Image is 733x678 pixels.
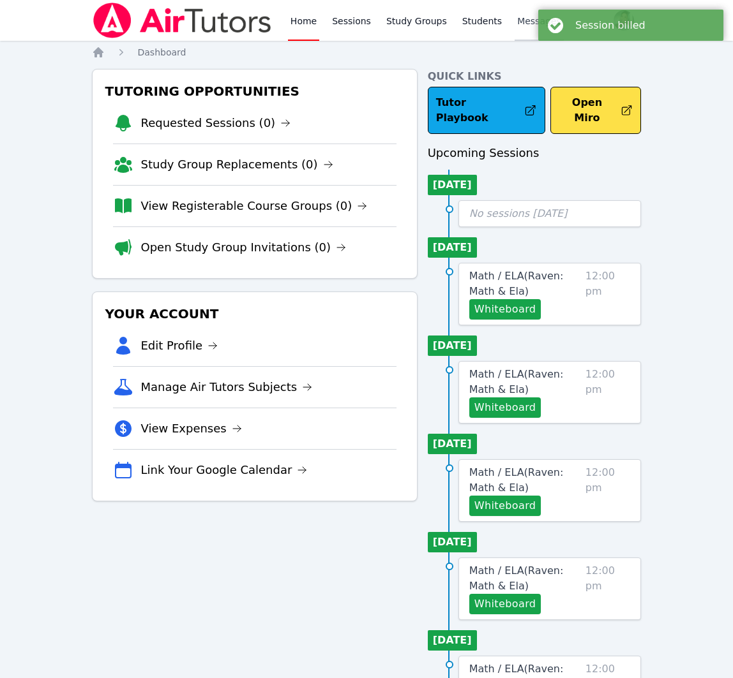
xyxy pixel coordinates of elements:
[141,239,347,256] a: Open Study Group Invitations (0)
[469,299,541,320] button: Whiteboard
[469,465,580,496] a: Math / ELA(Raven: Math & Ela)
[141,337,218,355] a: Edit Profile
[428,335,477,356] li: [DATE]
[428,175,477,195] li: [DATE]
[469,207,568,219] span: No sessions [DATE]
[428,87,545,134] a: Tutor Playbook
[469,269,580,299] a: Math / ELA(Raven: Math & Ela)
[141,420,242,438] a: View Expenses
[92,3,273,38] img: Air Tutors
[469,368,564,395] span: Math / ELA ( Raven: Math & Ela )
[469,564,564,592] span: Math / ELA ( Raven: Math & Ela )
[469,563,580,594] a: Math / ELA(Raven: Math & Ela)
[428,630,477,651] li: [DATE]
[141,378,313,396] a: Manage Air Tutors Subjects
[586,465,631,516] span: 12:00 pm
[469,367,580,397] a: Math / ELA(Raven: Math & Ela)
[428,69,642,84] h4: Quick Links
[586,269,631,320] span: 12:00 pm
[517,15,561,27] span: Messages
[141,156,333,173] a: Study Group Replacements (0)
[428,532,477,552] li: [DATE]
[138,47,186,57] span: Dashboard
[428,237,477,258] li: [DATE]
[138,46,186,59] a: Dashboard
[586,563,631,614] span: 12:00 pm
[469,466,564,494] span: Math / ELA ( Raven: Math & Ela )
[469,270,564,297] span: Math / ELA ( Raven: Math & Ela )
[575,19,714,31] div: Session billed
[428,144,642,162] h3: Upcoming Sessions
[103,80,407,103] h3: Tutoring Opportunities
[469,594,541,614] button: Whiteboard
[103,302,407,325] h3: Your Account
[141,461,308,479] a: Link Your Google Calendar
[141,197,368,215] a: View Registerable Course Groups (0)
[469,496,541,516] button: Whiteboard
[550,87,642,134] button: Open Miro
[586,367,631,418] span: 12:00 pm
[92,46,642,59] nav: Breadcrumb
[469,397,541,418] button: Whiteboard
[428,434,477,454] li: [DATE]
[141,114,291,132] a: Requested Sessions (0)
